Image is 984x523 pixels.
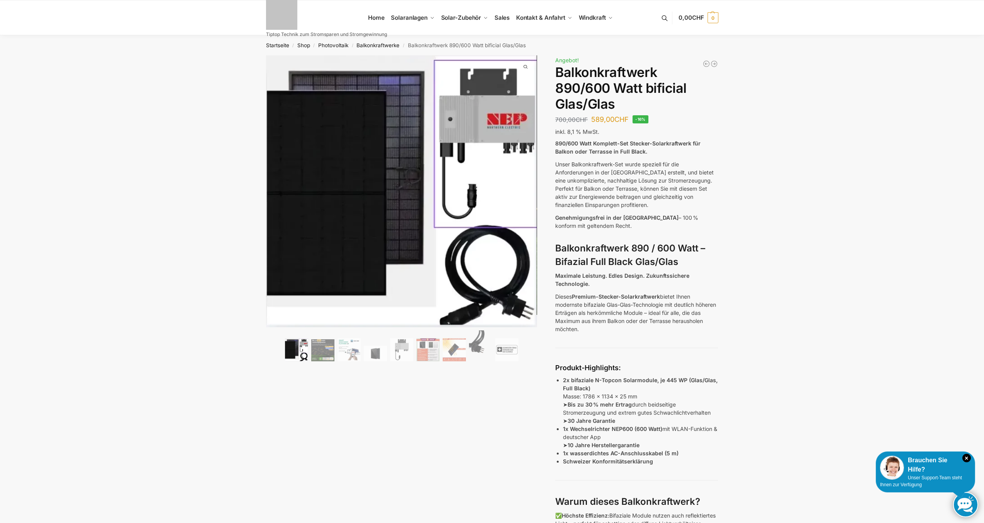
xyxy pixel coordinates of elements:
span: Genehmigungsfrei in der [GEOGRAPHIC_DATA] [555,214,679,221]
strong: 1x wasserdichtes AC-Anschlusskabel (5 m) [563,450,679,456]
strong: Bis zu 30 % mehr Ertrag [568,401,632,408]
a: Solaranlagen [388,0,438,35]
img: Balkonkraftwerk 890/600 Watt bificial Glas/Glas – Bild 5 [390,338,413,361]
a: Kontakt & Anfahrt [513,0,575,35]
span: Sales [495,14,510,21]
strong: Schweizer Konformitätserklärung [563,458,653,465]
nav: Breadcrumb [252,35,732,55]
p: Masse: 1786 x 1134 x 25 mm ➤ durch beidseitige Stromerzeugung und extrem gutes Schwachlichtverhal... [563,376,718,425]
img: Balkonkraftwerk 890/600 Watt bificial Glas/Glas – Bild 9 [495,338,518,361]
bdi: 700,00 [555,116,588,123]
p: Dieses bietet Ihnen modernste bifaziale Glas-Glas-Technologie mit deutlich höheren Erträgen als h... [555,292,718,333]
a: 890/600 Watt Solarkraftwerk + 2,7 KW Batteriespeicher Genehmigungsfrei [703,60,710,68]
span: 0,00 [679,14,704,21]
p: Tiptop Technik zum Stromsparen und Stromgewinnung [266,32,387,37]
strong: 890/600 Watt Komplett-Set Stecker-Solarkraftwerk für Balkon oder Terrasse in Full Black. [555,140,701,155]
strong: Höchste Effizienz: [562,512,609,519]
span: Solar-Zubehör [441,14,481,21]
span: CHF [692,14,704,21]
img: Bificiales Hochleistungsmodul [285,338,308,361]
img: Balkonkraftwerk 890/600 Watt bificial Glas/Glas 3 [537,55,808,314]
span: inkl. 8,1 % MwSt. [555,128,599,135]
span: / [399,43,408,49]
span: / [348,43,356,49]
strong: Produkt-Highlights: [555,364,621,372]
a: Solar-Zubehör [438,0,491,35]
img: Customer service [880,456,904,480]
i: Schließen [962,454,971,462]
strong: 10 Jahre Herstellergarantie [568,442,640,448]
span: Solaranlagen [391,14,428,21]
p: mit WLAN-Funktion & deutscher App ➤ [563,425,718,449]
span: – 100 % konform mit geltendem Recht. [555,214,698,229]
img: Maysun [364,346,387,361]
strong: Maximale Leistung. Edles Design. Zukunftssichere Technologie. [555,272,689,287]
span: Unser Support-Team steht Ihnen zur Verfügung [880,475,962,487]
span: CHF [614,115,629,123]
span: / [289,43,297,49]
a: Balkonkraftwerke [356,42,399,48]
img: Anschlusskabel-3meter_schweizer-stecker [469,330,492,361]
strong: 30 Jahre Garantie [568,417,615,424]
span: 0 [708,12,718,23]
p: Unser Balkonkraftwerk-Set wurde speziell für die Anforderungen in der [GEOGRAPHIC_DATA] erstellt,... [555,160,718,209]
img: Bificial im Vergleich zu billig Modulen [416,338,440,361]
strong: Warum dieses Balkonkraftwerk? [555,496,700,507]
strong: Premium-Stecker-Solarkraftwerk [572,293,660,300]
h1: Balkonkraftwerk 890/600 Watt bificial Glas/Glas [555,65,718,112]
a: Startseite [266,42,289,48]
img: Balkonkraftwerk 890/600 Watt bificial Glas/Glas – Bild 2 [311,339,334,361]
img: Bificial 30 % mehr Leistung [443,338,466,361]
a: Shop [297,42,310,48]
span: Kontakt & Anfahrt [516,14,565,21]
a: Sales [491,0,513,35]
span: Angebot! [555,57,579,63]
span: / [310,43,318,49]
a: Windkraft [575,0,616,35]
img: Balkonkraftwerk 890/600 Watt bificial Glas/Glas – Bild 3 [338,338,361,361]
a: 0,00CHF 0 [679,6,718,29]
a: Photovoltaik [318,42,348,48]
strong: Balkonkraftwerk 890 / 600 Watt – Bifazial Full Black Glas/Glas [555,243,705,267]
span: -16% [633,115,648,123]
bdi: 589,00 [591,115,629,123]
img: Balkonkraftwerk 890/600 Watt bificial Glas/Glas 1 [266,55,537,327]
div: Brauchen Sie Hilfe? [880,456,971,474]
span: Windkraft [579,14,606,21]
strong: 1x Wechselrichter NEP600 (600 Watt) [563,426,662,432]
span: CHF [576,116,588,123]
a: Steckerkraftwerk 890/600 Watt, mit Ständer für Terrasse inkl. Lieferung [710,60,718,68]
strong: 2x bifaziale N-Topcon Solarmodule, je 445 WP (Glas/Glas, Full Black) [563,377,718,391]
